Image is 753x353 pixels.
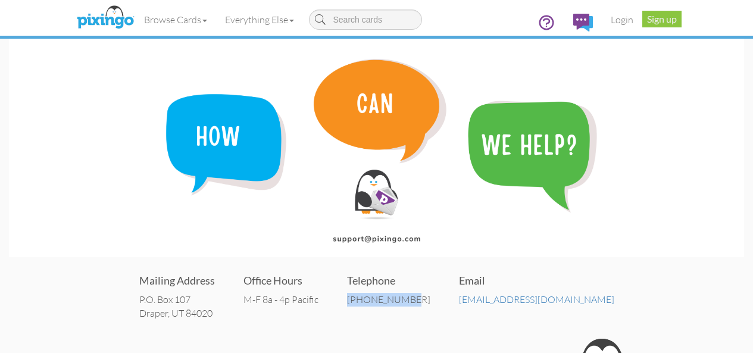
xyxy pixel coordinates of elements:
div: M-F 8a - 4p Pacific [243,293,318,307]
img: pixingo logo [74,3,137,33]
h4: Office Hours [243,275,318,287]
input: Search cards [309,10,422,30]
h4: Email [459,275,614,287]
a: Browse Cards [135,5,216,35]
address: P.O. Box 107 Draper, UT 84020 [139,293,215,320]
div: [PHONE_NUMBER] [347,293,430,307]
img: comments.svg [573,14,593,32]
img: contact-banner.png [9,39,744,257]
a: Login [602,5,642,35]
h4: Telephone [347,275,430,287]
a: Everything Else [216,5,303,35]
h4: Mailing Address [139,275,215,287]
a: Sign up [642,11,682,27]
a: [EMAIL_ADDRESS][DOMAIN_NAME] [459,293,614,305]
